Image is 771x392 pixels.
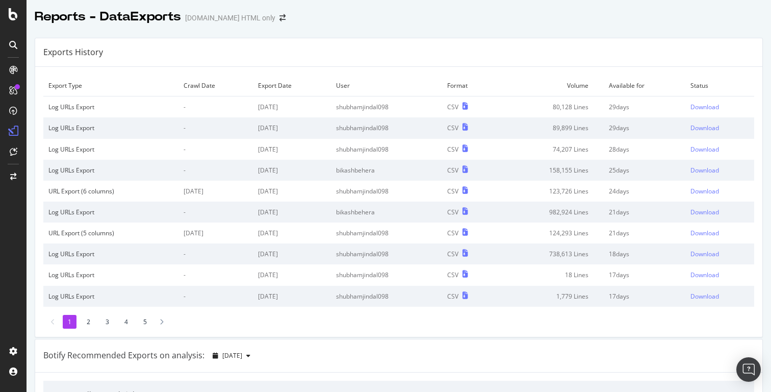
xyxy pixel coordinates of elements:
td: 25 days [604,160,685,181]
div: CSV [447,103,458,111]
td: shubhamjindal098 [331,96,443,118]
div: Log URLs Export [48,250,173,258]
td: 17 days [604,286,685,307]
td: [DATE] [253,223,331,243]
td: [DATE] [253,264,331,285]
div: URL Export (5 columns) [48,229,173,237]
td: - [178,96,253,118]
div: CSV [447,208,458,216]
a: Download [690,187,749,195]
a: Download [690,271,749,279]
td: - [178,160,253,181]
td: [DATE] [253,202,331,223]
div: Log URLs Export [48,124,173,132]
td: Status [685,75,754,96]
td: Export Type [43,75,178,96]
a: Download [690,166,749,175]
div: arrow-right-arrow-left [279,14,286,21]
td: - [178,117,253,138]
div: [DOMAIN_NAME] HTML only [185,13,275,23]
td: bikashbehera [331,160,443,181]
td: 123,726 Lines [498,181,604,202]
td: shubhamjindal098 [331,117,443,138]
td: [DATE] [253,96,331,118]
div: Log URLs Export [48,208,173,216]
td: [DATE] [178,223,253,243]
td: shubhamjindal098 [331,264,443,285]
td: 21 days [604,223,685,243]
td: 21 days [604,202,685,223]
td: User [331,75,443,96]
div: CSV [447,292,458,301]
div: Log URLs Export [48,292,173,301]
li: 3 [100,315,114,329]
a: Download [690,229,749,237]
div: CSV [447,271,458,279]
div: Log URLs Export [48,103,173,111]
td: [DATE] [253,243,331,264]
td: 17 days [604,264,685,285]
td: - [178,264,253,285]
div: Download [690,292,719,301]
button: [DATE] [209,348,254,364]
td: 982,924 Lines [498,202,604,223]
td: 1,779 Lines [498,286,604,307]
td: 89,899 Lines [498,117,604,138]
td: bikashbehera [331,202,443,223]
td: 158,155 Lines [498,160,604,181]
div: CSV [447,250,458,258]
td: - [178,243,253,264]
div: Log URLs Export [48,145,173,154]
td: - [178,286,253,307]
td: shubhamjindal098 [331,181,443,202]
div: Reports - DataExports [35,8,181,26]
td: [DATE] [253,139,331,160]
li: 4 [119,315,133,329]
a: Download [690,145,749,154]
td: - [178,202,253,223]
div: Download [690,229,719,237]
td: Format [442,75,497,96]
span: 2025 Aug. 28th [222,351,242,360]
a: Download [690,208,749,216]
div: Download [690,124,719,132]
td: shubhamjindal098 [331,243,443,264]
a: Download [690,250,749,258]
div: Download [690,271,719,279]
li: 1 [63,315,76,329]
td: 80,128 Lines [498,96,604,118]
td: 29 days [604,117,685,138]
td: 24 days [604,181,685,202]
div: CSV [447,229,458,237]
td: Available for [604,75,685,96]
td: shubhamjindal098 [331,286,443,307]
div: Download [690,187,719,195]
a: Download [690,292,749,301]
li: 5 [138,315,152,329]
td: 124,293 Lines [498,223,604,243]
div: CSV [447,124,458,132]
div: Download [690,208,719,216]
td: 28 days [604,139,685,160]
td: [DATE] [253,286,331,307]
div: CSV [447,166,458,175]
div: Log URLs Export [48,166,173,175]
td: 29 days [604,96,685,118]
div: Download [690,166,719,175]
div: Download [690,103,719,111]
td: Crawl Date [178,75,253,96]
div: CSV [447,145,458,154]
div: Exports History [43,46,103,58]
li: 2 [82,315,95,329]
td: - [178,139,253,160]
div: Download [690,145,719,154]
td: 74,207 Lines [498,139,604,160]
td: 738,613 Lines [498,243,604,264]
div: URL Export (6 columns) [48,187,173,195]
div: CSV [447,187,458,195]
td: Volume [498,75,604,96]
td: 18 days [604,243,685,264]
td: shubhamjindal098 [331,139,443,160]
td: 18 Lines [498,264,604,285]
div: Open Intercom Messenger [736,357,761,382]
